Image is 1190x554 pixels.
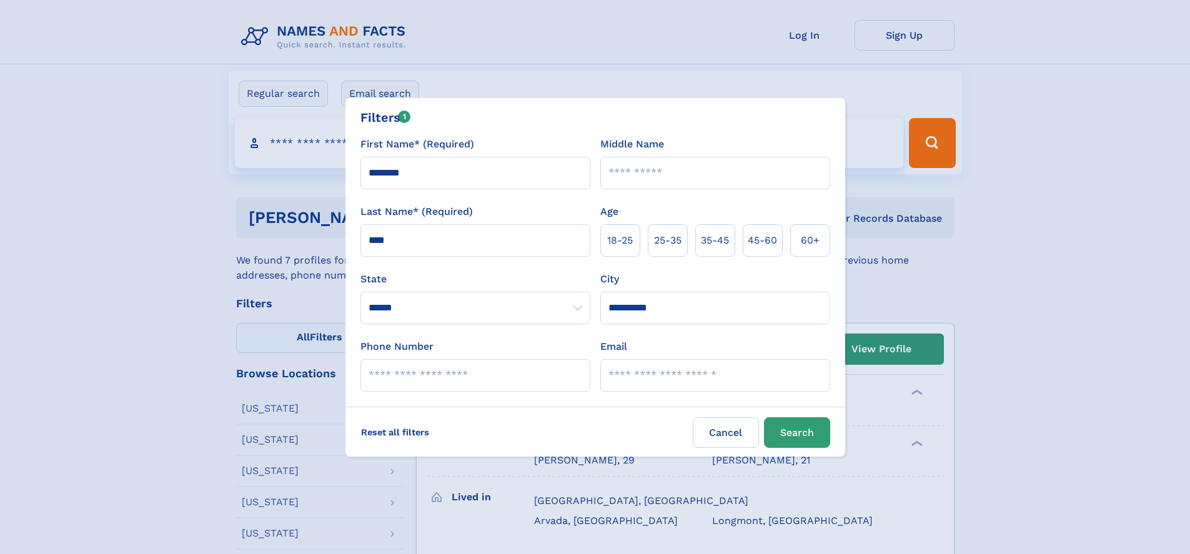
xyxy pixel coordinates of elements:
label: Cancel [693,417,759,448]
div: Filters [360,108,411,127]
button: Search [764,417,830,448]
label: Age [600,204,618,219]
label: City [600,272,619,287]
label: Middle Name [600,137,664,152]
label: Email [600,339,627,354]
span: 18‑25 [607,233,633,248]
label: Last Name* (Required) [360,204,473,219]
label: State [360,272,590,287]
span: 25‑35 [654,233,682,248]
label: First Name* (Required) [360,137,474,152]
label: Phone Number [360,339,434,354]
span: 60+ [801,233,820,248]
label: Reset all filters [353,417,437,447]
span: 35‑45 [701,233,729,248]
span: 45‑60 [748,233,777,248]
